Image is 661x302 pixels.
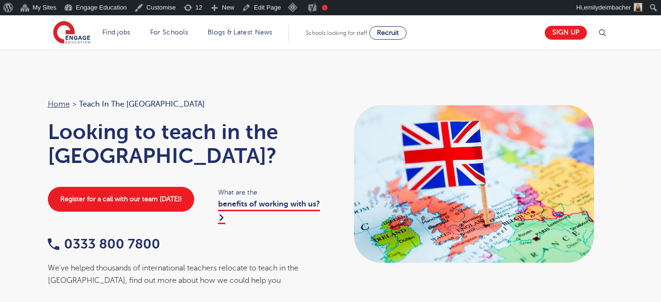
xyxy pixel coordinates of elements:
[150,29,188,36] a: For Schools
[48,237,160,251] a: 0333 800 7800
[322,5,328,11] div: Focus keyphrase not set
[218,187,321,198] span: What are the
[48,98,321,110] nav: breadcrumb
[545,26,587,40] a: Sign up
[102,29,131,36] a: Find jobs
[48,100,70,108] a: Home
[53,21,90,45] img: Engage Education
[208,29,273,36] a: Blogs & Latest News
[79,98,205,110] span: Teach in the [GEOGRAPHIC_DATA]
[218,200,320,224] a: benefits of working with us?
[48,262,321,287] div: We've helped thousands of international teachers relocate to teach in the [GEOGRAPHIC_DATA], find...
[306,30,367,36] span: Schools looking for staff
[369,26,407,40] a: Recruit
[584,4,631,11] span: emilydeimbacher
[72,100,77,108] span: >
[48,187,194,212] a: Register for a call with our team [DATE]!
[377,29,399,36] span: Recruit
[48,120,321,168] h1: Looking to teach in the [GEOGRAPHIC_DATA]?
